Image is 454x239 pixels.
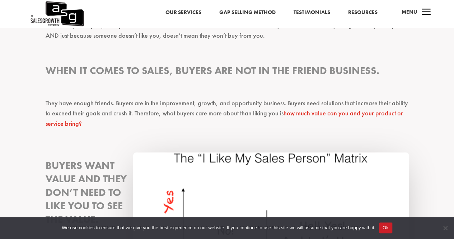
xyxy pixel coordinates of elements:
[401,8,417,15] span: Menu
[379,222,392,233] button: Ok
[46,159,409,230] h3: Buyers want value and they don’t need to like you to see the value.
[46,10,409,47] p: Ya, ya, ya, people buy from people they like, no shit. But what this phrase doesn’t say is people...
[348,8,377,17] a: Resources
[165,8,201,17] a: Our Services
[46,98,409,135] p: They have enough friends. Buyers are in the improvement, growth, and opportunity business. Buyers...
[46,64,409,81] h3: When it comes to sales, buyers are not in the friend business.
[441,224,449,231] span: No
[293,8,330,17] a: Testimonials
[62,224,375,231] span: We use cookies to ensure that we give you the best experience on our website. If you continue to ...
[219,8,275,17] a: Gap Selling Method
[46,109,403,128] a: how much value can you and your product or service bring?
[419,5,433,20] span: a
